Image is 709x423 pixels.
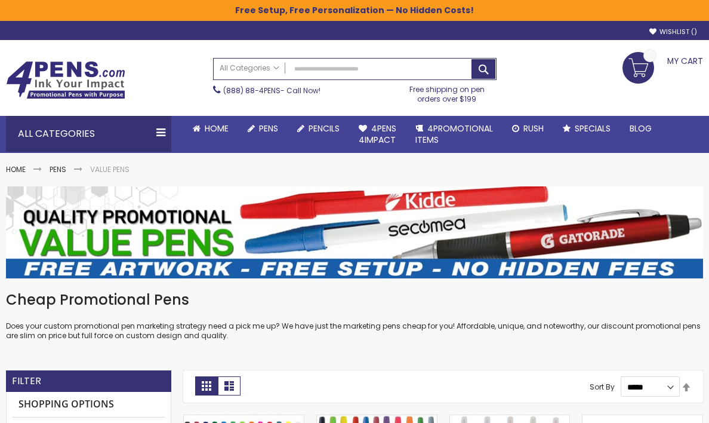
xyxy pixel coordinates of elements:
[50,164,66,174] a: Pens
[503,116,553,142] a: Rush
[553,116,620,142] a: Specials
[13,392,165,418] strong: Shopping Options
[349,116,406,153] a: 4Pens4impact
[6,186,703,278] img: Value Pens
[238,116,288,142] a: Pens
[223,85,320,96] span: - Call Now!
[6,290,703,309] h1: Cheap Promotional Pens
[288,116,349,142] a: Pencils
[406,116,503,153] a: 4PROMOTIONALITEMS
[397,80,497,104] div: Free shipping on pen orders over $199
[523,122,544,134] span: Rush
[309,122,340,134] span: Pencils
[590,382,615,392] label: Sort By
[6,164,26,174] a: Home
[90,164,130,174] strong: Value Pens
[259,122,278,134] span: Pens
[415,122,493,146] span: 4PROMOTIONAL ITEMS
[223,85,280,96] a: (888) 88-4PENS
[12,375,41,388] strong: Filter
[214,59,285,78] a: All Categories
[630,122,652,134] span: Blog
[220,63,279,73] span: All Categories
[6,290,703,341] div: Does your custom promotional pen marketing strategy need a pick me up? We have just the marketing...
[359,122,396,146] span: 4Pens 4impact
[6,61,125,99] img: 4Pens Custom Pens and Promotional Products
[183,116,238,142] a: Home
[575,122,611,134] span: Specials
[620,116,661,142] a: Blog
[649,27,697,36] a: Wishlist
[6,116,171,152] div: All Categories
[195,376,218,396] strong: Grid
[205,122,229,134] span: Home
